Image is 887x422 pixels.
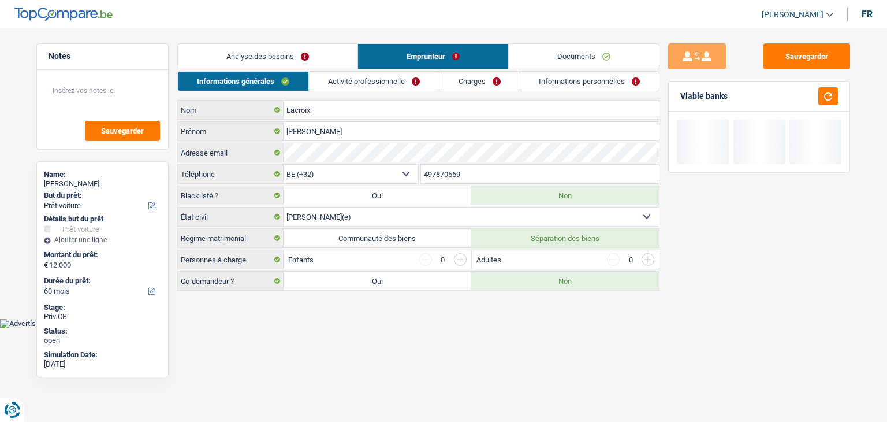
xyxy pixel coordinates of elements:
[862,9,873,20] div: fr
[178,101,284,119] label: Nom
[44,336,161,345] div: open
[288,256,314,264] label: Enfants
[178,143,284,162] label: Adresse email
[44,250,159,260] label: Montant du prêt:
[625,256,636,264] div: 0
[471,186,659,205] label: Non
[439,72,520,91] a: Charges
[178,44,357,69] a: Analyse des besoins
[520,72,659,91] a: Informations personnelles
[44,236,161,244] div: Ajouter une ligne
[44,214,161,224] div: Détails but du prêt
[178,250,284,269] label: Personnes à charge
[680,91,728,101] div: Viable banks
[178,229,284,247] label: Régime matrimonial
[44,261,48,270] span: €
[49,51,156,61] h5: Notes
[284,229,471,247] label: Communauté des biens
[178,186,284,205] label: Blacklisté ?
[44,170,161,179] div: Name:
[178,208,284,226] label: État civil
[44,312,161,321] div: Priv CB
[309,72,439,91] a: Activité professionnelle
[358,44,508,69] a: Emprunteur
[471,272,659,290] label: Non
[178,122,284,140] label: Prénom
[471,229,659,247] label: Séparation des biens
[44,360,161,369] div: [DATE]
[44,327,161,336] div: Status:
[44,179,161,188] div: [PERSON_NAME]
[421,165,659,183] input: 401020304
[44,303,161,312] div: Stage:
[14,8,113,21] img: TopCompare Logo
[763,43,850,69] button: Sauvegarder
[44,276,159,286] label: Durée du prêt:
[178,272,284,290] label: Co-demandeur ?
[101,127,144,135] span: Sauvegarder
[284,186,471,205] label: Oui
[44,350,161,360] div: Simulation Date:
[284,272,471,290] label: Oui
[178,72,308,91] a: Informations générales
[476,256,501,264] label: Adultes
[509,44,659,69] a: Documents
[85,121,160,141] button: Sauvegarder
[762,10,823,20] span: [PERSON_NAME]
[44,191,159,200] label: But du prêt:
[752,5,833,24] a: [PERSON_NAME]
[438,256,448,264] div: 0
[178,165,284,183] label: Téléphone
